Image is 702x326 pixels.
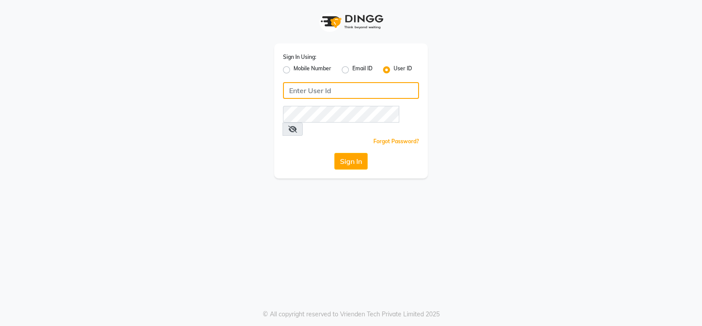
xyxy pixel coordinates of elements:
[334,153,368,170] button: Sign In
[352,65,372,75] label: Email ID
[283,53,316,61] label: Sign In Using:
[394,65,412,75] label: User ID
[316,9,386,35] img: logo1.svg
[283,106,399,123] input: Username
[373,138,419,145] a: Forgot Password?
[283,82,419,99] input: Username
[294,65,331,75] label: Mobile Number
